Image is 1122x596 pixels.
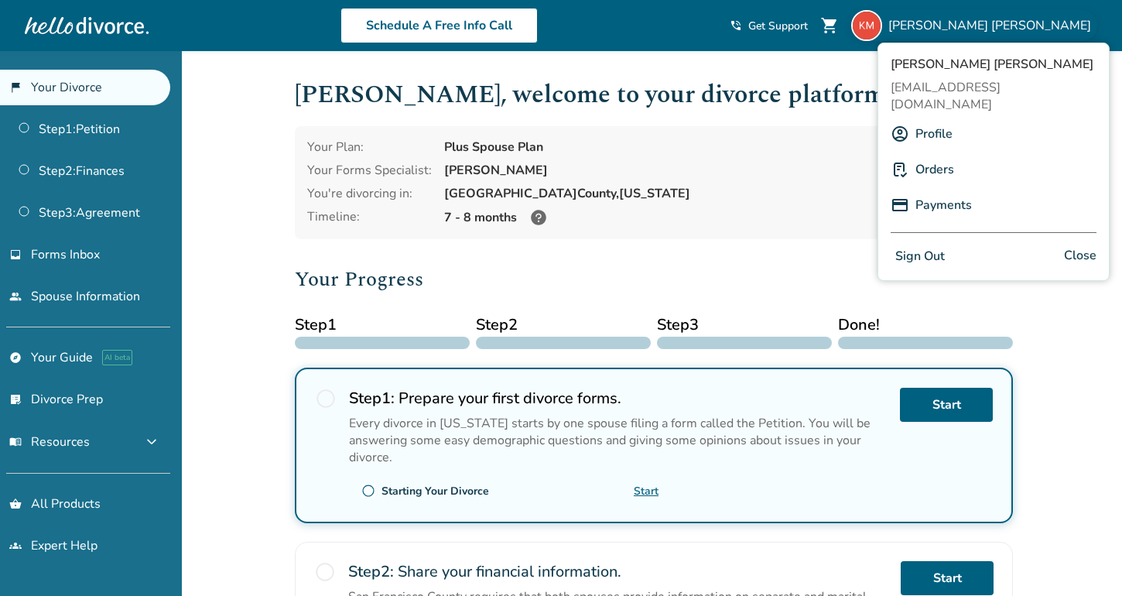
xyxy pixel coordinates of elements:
span: flag_2 [9,81,22,94]
button: Sign Out [891,245,949,268]
h2: Prepare your first divorce forms. [349,388,888,409]
h1: [PERSON_NAME] , welcome to your divorce platform. [295,76,1013,114]
div: Your Plan: [307,139,432,156]
a: Schedule A Free Info Call [340,8,538,43]
span: Step 2 [476,313,651,337]
div: Starting Your Divorce [381,484,489,498]
span: [EMAIL_ADDRESS][DOMAIN_NAME] [891,79,1096,113]
span: inbox [9,248,22,261]
a: Orders [915,155,954,184]
span: AI beta [102,350,132,365]
span: people [9,290,22,303]
span: groups [9,539,22,552]
a: Payments [915,190,972,220]
span: [PERSON_NAME] [PERSON_NAME] [888,17,1097,34]
span: Close [1064,245,1096,268]
span: shopping_basket [9,498,22,510]
img: P [891,160,909,179]
div: [GEOGRAPHIC_DATA] County, [US_STATE] [444,185,1001,202]
p: Every divorce in [US_STATE] starts by one spouse filing a form called the Petition. You will be a... [349,415,888,466]
span: list_alt_check [9,393,22,406]
span: Get Support [748,19,808,33]
strong: Step 2 : [348,561,394,582]
span: phone_in_talk [730,19,742,32]
span: radio_button_unchecked [361,484,375,498]
span: Done! [838,313,1013,337]
a: phone_in_talkGet Support [730,19,808,33]
span: Forms Inbox [31,246,100,263]
iframe: Chat Widget [1045,522,1122,596]
img: A [891,125,909,143]
div: [PERSON_NAME] [444,162,1001,179]
div: You're divorcing in: [307,185,432,202]
a: Start [901,561,994,595]
div: Your Forms Specialist: [307,162,432,179]
span: menu_book [9,436,22,448]
h2: Your Progress [295,264,1013,295]
div: Plus Spouse Plan [444,139,1001,156]
span: Step 1 [295,313,470,337]
span: shopping_cart [820,16,839,35]
img: kevenunderwater@gmail.com [851,10,882,41]
span: Resources [9,433,90,450]
span: Step 3 [657,313,832,337]
div: Timeline: [307,208,432,227]
a: Start [900,388,993,422]
strong: Step 1 : [349,388,395,409]
a: Profile [915,119,953,149]
h2: Share your financial information. [348,561,888,582]
span: explore [9,351,22,364]
div: 7 - 8 months [444,208,1001,227]
img: P [891,196,909,214]
span: [PERSON_NAME] [PERSON_NAME] [891,56,1096,73]
a: Start [634,484,658,498]
span: expand_more [142,433,161,451]
span: radio_button_unchecked [314,561,336,583]
span: radio_button_unchecked [315,388,337,409]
